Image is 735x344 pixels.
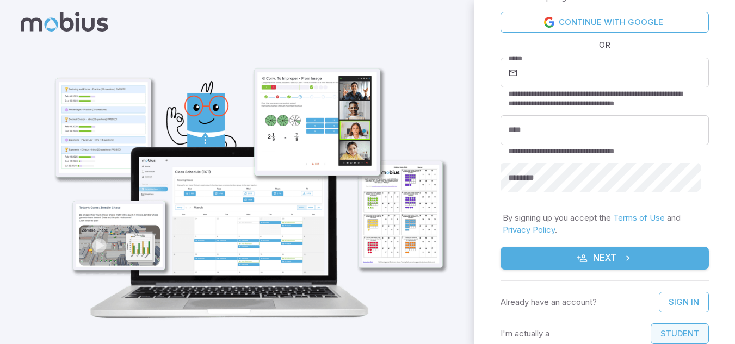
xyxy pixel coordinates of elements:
[503,212,707,236] p: By signing up you accept the and .
[596,39,613,51] span: OR
[651,323,709,344] button: Student
[501,247,709,270] button: Next
[613,212,665,223] a: Terms of Use
[34,22,457,332] img: parent_1-illustration
[659,292,709,312] a: Sign In
[501,328,549,340] p: I'm actually a
[501,12,709,33] a: Continue with Google
[503,224,555,235] a: Privacy Policy
[501,296,597,308] p: Already have an account?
